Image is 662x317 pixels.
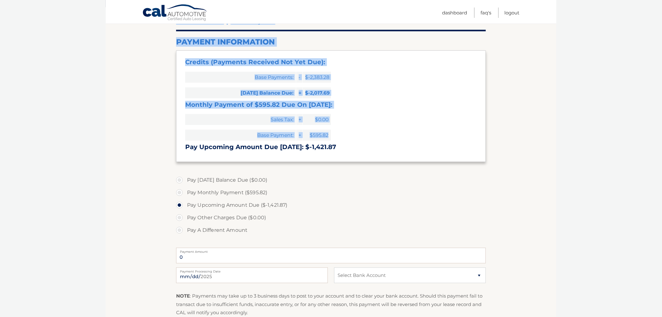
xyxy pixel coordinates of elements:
[185,130,296,141] span: Base Payment:
[296,72,303,83] span: -
[176,293,190,299] strong: NOTE
[176,268,328,283] input: Payment Date
[185,58,477,66] h3: Credits (Payments Received Not Yet Due):
[442,8,467,18] a: Dashboard
[176,37,486,47] h2: Payment Information
[303,114,331,125] span: $0.00
[176,211,486,224] label: Pay Other Charges Due ($0.00)
[303,87,331,98] span: $-2,017.69
[296,87,303,98] span: =
[142,4,208,22] a: Cal Automotive
[481,8,491,18] a: FAQ's
[176,174,486,186] label: Pay [DATE] Balance Due ($0.00)
[176,292,486,317] p: : Payments may take up to 3 business days to post to your account and to clear your bank account....
[303,130,331,141] span: $595.82
[303,72,331,83] span: $-2,383.28
[176,224,486,236] label: Pay A Different Amount
[185,114,296,125] span: Sales Tax:
[176,248,486,253] label: Payment Amount
[176,186,486,199] label: Pay Monthly Payment ($595.82)
[176,199,486,211] label: Pay Upcoming Amount Due ($-1,421.87)
[185,72,296,83] span: Base Payments:
[185,87,296,98] span: [DATE] Balance Due:
[296,114,303,125] span: +
[505,8,520,18] a: Logout
[176,248,486,263] input: Payment Amount
[296,130,303,141] span: +
[185,101,477,109] h3: Monthly Payment of $595.82 Due On [DATE]:
[176,268,328,273] label: Payment Processing Date
[185,143,477,151] h3: Pay Upcoming Amount Due [DATE]: $-1,421.87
